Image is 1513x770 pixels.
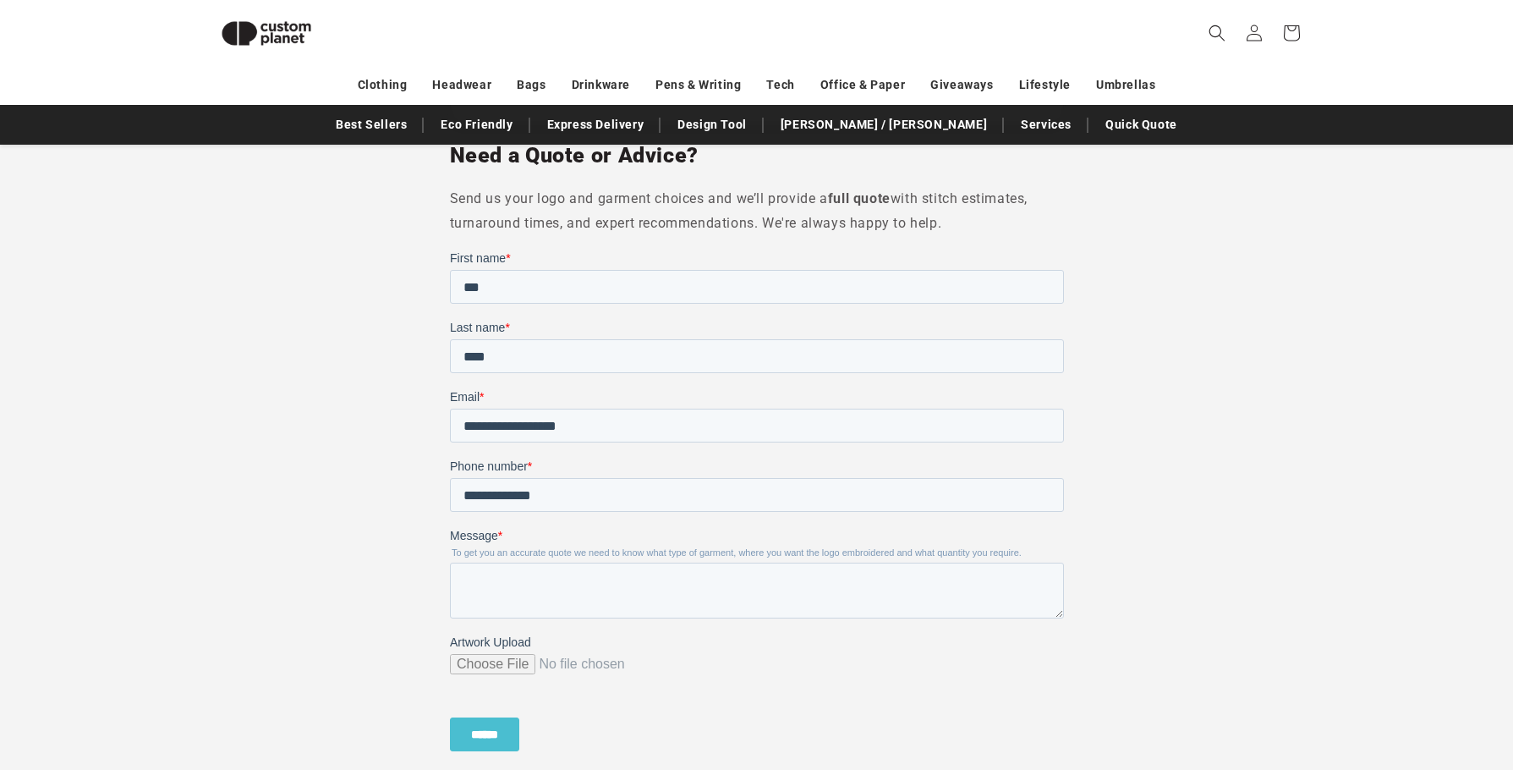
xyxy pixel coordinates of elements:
div: Chat Widget [1134,90,1513,770]
iframe: To enrich screen reader interactions, please activate Accessibility in Grammarly extension settings [1134,90,1513,770]
p: Send us your logo and garment choices and we’ll provide a with stitch estimates, turnaround times... [450,187,1064,236]
a: Umbrellas [1096,70,1155,100]
iframe: To enrich screen reader interactions, please activate Accessibility in Grammarly extension settings [450,250,1064,766]
a: Giveaways [930,70,993,100]
a: Express Delivery [539,110,653,140]
a: Pens & Writing [655,70,741,100]
a: Tech [766,70,794,100]
summary: Search [1198,14,1236,52]
a: Headwear [432,70,491,100]
a: Design Tool [669,110,755,140]
a: Best Sellers [327,110,415,140]
strong: full quote [828,190,891,206]
a: [PERSON_NAME] / [PERSON_NAME] [772,110,995,140]
a: Office & Paper [820,70,905,100]
a: Services [1012,110,1080,140]
a: Quick Quote [1097,110,1186,140]
h2: Need a Quote or Advice? [450,142,1064,169]
a: Drinkware [572,70,630,100]
a: Clothing [358,70,408,100]
a: Eco Friendly [432,110,521,140]
a: Lifestyle [1019,70,1071,100]
a: Bags [517,70,545,100]
img: Custom Planet [207,7,326,60]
